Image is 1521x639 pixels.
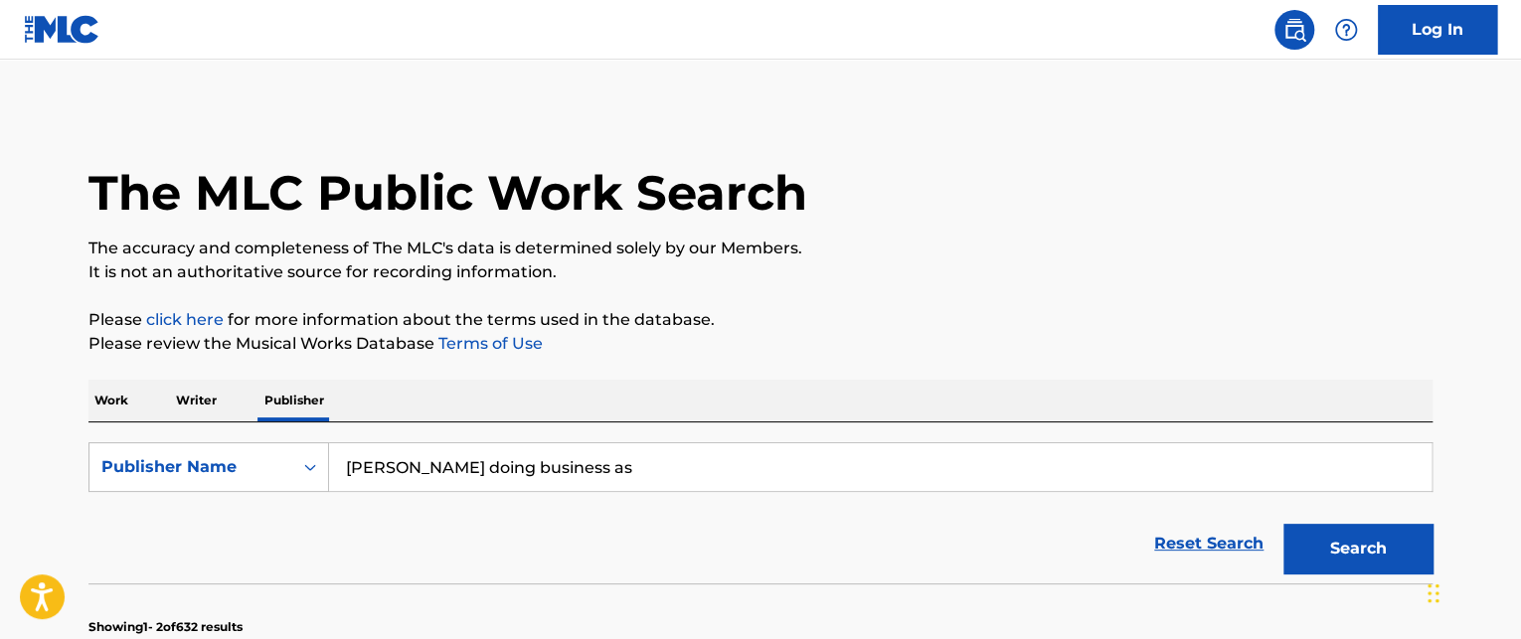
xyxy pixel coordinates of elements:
div: Help [1326,10,1366,50]
p: Please for more information about the terms used in the database. [88,308,1433,332]
a: Reset Search [1144,522,1273,565]
a: Terms of Use [434,334,543,353]
a: Log In [1378,5,1497,55]
p: Showing 1 - 2 of 632 results [88,618,243,636]
p: Publisher [258,380,330,421]
h1: The MLC Public Work Search [88,163,807,223]
p: Writer [170,380,223,421]
a: click here [146,310,224,329]
form: Search Form [88,442,1433,583]
p: Please review the Musical Works Database [88,332,1433,356]
a: Public Search [1274,10,1314,50]
p: Work [88,380,134,421]
div: Publisher Name [101,455,280,479]
p: It is not an authoritative source for recording information. [88,260,1433,284]
div: Drag [1428,563,1439,623]
img: MLC Logo [24,15,100,44]
button: Search [1283,524,1433,573]
img: search [1282,18,1306,42]
p: The accuracy and completeness of The MLC's data is determined solely by our Members. [88,237,1433,260]
img: help [1334,18,1358,42]
iframe: Chat Widget [1422,544,1521,639]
